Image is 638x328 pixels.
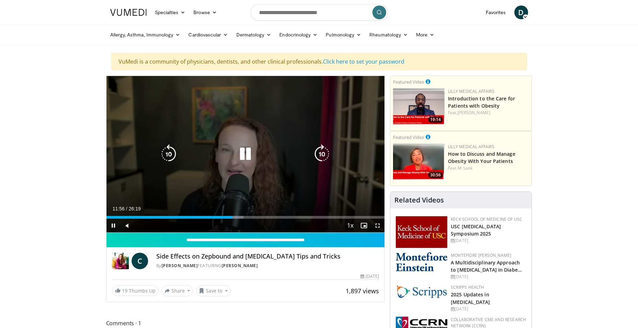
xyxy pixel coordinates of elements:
a: Scripps Health [451,284,484,290]
div: [DATE] [451,238,526,244]
span: 19 [122,287,127,294]
span: 1,897 views [346,287,379,295]
button: Fullscreen [371,219,384,232]
a: Introduction to the Care for Patients with Obesity [448,95,515,109]
a: USC [MEDICAL_DATA] Symposium 2025 [451,223,501,237]
a: Montefiore [PERSON_NAME] [451,252,511,258]
a: How to Discuss and Manage Obesity With Your Patients [448,151,515,164]
button: Save to [196,285,231,296]
a: D [514,6,528,19]
img: Dr. Carolynn Francavilla [112,253,129,269]
div: By FEATURING [156,263,379,269]
div: [DATE] [451,306,526,312]
a: Browse [189,6,221,19]
a: 19:14 [393,88,445,124]
input: Search topics, interventions [250,4,388,21]
a: M. Look [458,165,473,171]
span: Comments 1 [106,319,385,328]
img: c98a6a29-1ea0-4bd5-8cf5-4d1e188984a7.png.150x105_q85_crop-smart_upscale.png [393,144,445,180]
img: acc2e291-ced4-4dd5-b17b-d06994da28f3.png.150x105_q85_crop-smart_upscale.png [393,88,445,124]
a: Lilly Medical Affairs [448,144,494,150]
span: 19:14 [428,117,443,123]
a: Allergy, Asthma, Immunology [106,28,184,42]
a: Keck School of Medicine of USC [451,216,522,222]
a: More [412,28,438,42]
h4: Side Effects on Zepbound and [MEDICAL_DATA] Tips and Tricks [156,253,379,260]
button: Mute [120,219,134,232]
a: Cardiovascular [184,28,232,42]
div: [DATE] [451,274,526,280]
video-js: Video Player [107,76,385,233]
a: 2025 Updates in [MEDICAL_DATA] [451,291,490,305]
div: [DATE] [360,273,379,280]
img: b0142b4c-93a1-4b58-8f91-5265c282693c.png.150x105_q85_autocrop_double_scale_upscale_version-0.2.png [396,252,447,271]
img: c9f2b0b7-b02a-4276-a72a-b0cbb4230bc1.jpg.150x105_q85_autocrop_double_scale_upscale_version-0.2.jpg [396,284,447,298]
small: Featured Video [393,134,424,140]
a: Lilly Medical Affairs [448,88,494,94]
span: 26:19 [128,206,141,211]
a: 30:56 [393,144,445,180]
a: [PERSON_NAME] [458,110,490,116]
div: Feat. [448,165,529,171]
h4: Related Videos [394,196,444,204]
a: [PERSON_NAME] [222,263,258,269]
a: [PERSON_NAME] [161,263,198,269]
button: Share [161,285,193,296]
a: 19 Thumbs Up [112,285,159,296]
a: Specialties [151,6,190,19]
a: Click here to set your password [323,58,404,65]
div: Feat. [448,110,529,116]
a: Pulmonology [322,28,365,42]
div: VuMedi is a community of physicians, dentists, and other clinical professionals. [111,53,527,70]
small: Featured Video [393,79,424,85]
button: Enable picture-in-picture mode [357,219,371,232]
img: 7b941f1f-d101-407a-8bfa-07bd47db01ba.png.150x105_q85_autocrop_double_scale_upscale_version-0.2.jpg [396,216,447,248]
div: Progress Bar [107,216,385,219]
button: Playback Rate [343,219,357,232]
a: C [132,253,148,269]
span: / [126,206,127,211]
a: Favorites [482,6,510,19]
a: Rheumatology [365,28,412,42]
span: 30:56 [428,172,443,178]
span: 11:56 [113,206,125,211]
a: Dermatology [232,28,276,42]
button: Pause [107,219,120,232]
a: A Multidisciplinary Approach to [MEDICAL_DATA] in Diabe… [451,259,522,273]
img: VuMedi Logo [110,9,147,16]
a: Endocrinology [275,28,322,42]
